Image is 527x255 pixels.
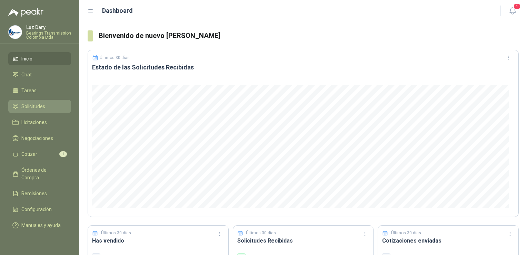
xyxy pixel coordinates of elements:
[8,163,71,184] a: Órdenes de Compra
[21,150,37,158] span: Cotizar
[21,221,61,229] span: Manuales y ayuda
[391,230,421,236] p: Últimos 30 días
[92,236,224,245] h3: Has vendido
[100,55,130,60] p: Últimos 30 días
[21,190,47,197] span: Remisiones
[382,236,514,245] h3: Cotizaciones enviadas
[8,203,71,216] a: Configuración
[59,151,67,157] span: 1
[8,116,71,129] a: Licitaciones
[8,187,71,200] a: Remisiones
[21,103,45,110] span: Solicitudes
[26,25,71,30] p: Luz Dary
[513,3,521,10] span: 1
[21,119,47,126] span: Licitaciones
[102,6,133,16] h1: Dashboard
[246,230,276,236] p: Últimos 30 días
[8,52,71,65] a: Inicio
[21,71,32,78] span: Chat
[26,31,71,39] p: Bearings Transmission Colombia Ltda
[8,8,43,17] img: Logo peakr
[8,84,71,97] a: Tareas
[21,206,52,213] span: Configuración
[506,5,519,17] button: 1
[92,63,514,72] h3: Estado de las Solicitudes Recibidas
[8,132,71,145] a: Negociaciones
[237,236,369,245] h3: Solicitudes Recibidas
[9,26,22,39] img: Company Logo
[8,100,71,113] a: Solicitudes
[21,166,64,181] span: Órdenes de Compra
[8,219,71,232] a: Manuales y ayuda
[21,87,37,94] span: Tareas
[21,55,32,63] span: Inicio
[21,134,53,142] span: Negociaciones
[101,230,131,236] p: Últimos 30 días
[99,30,519,41] h3: Bienvenido de nuevo [PERSON_NAME]
[8,148,71,161] a: Cotizar1
[8,68,71,81] a: Chat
